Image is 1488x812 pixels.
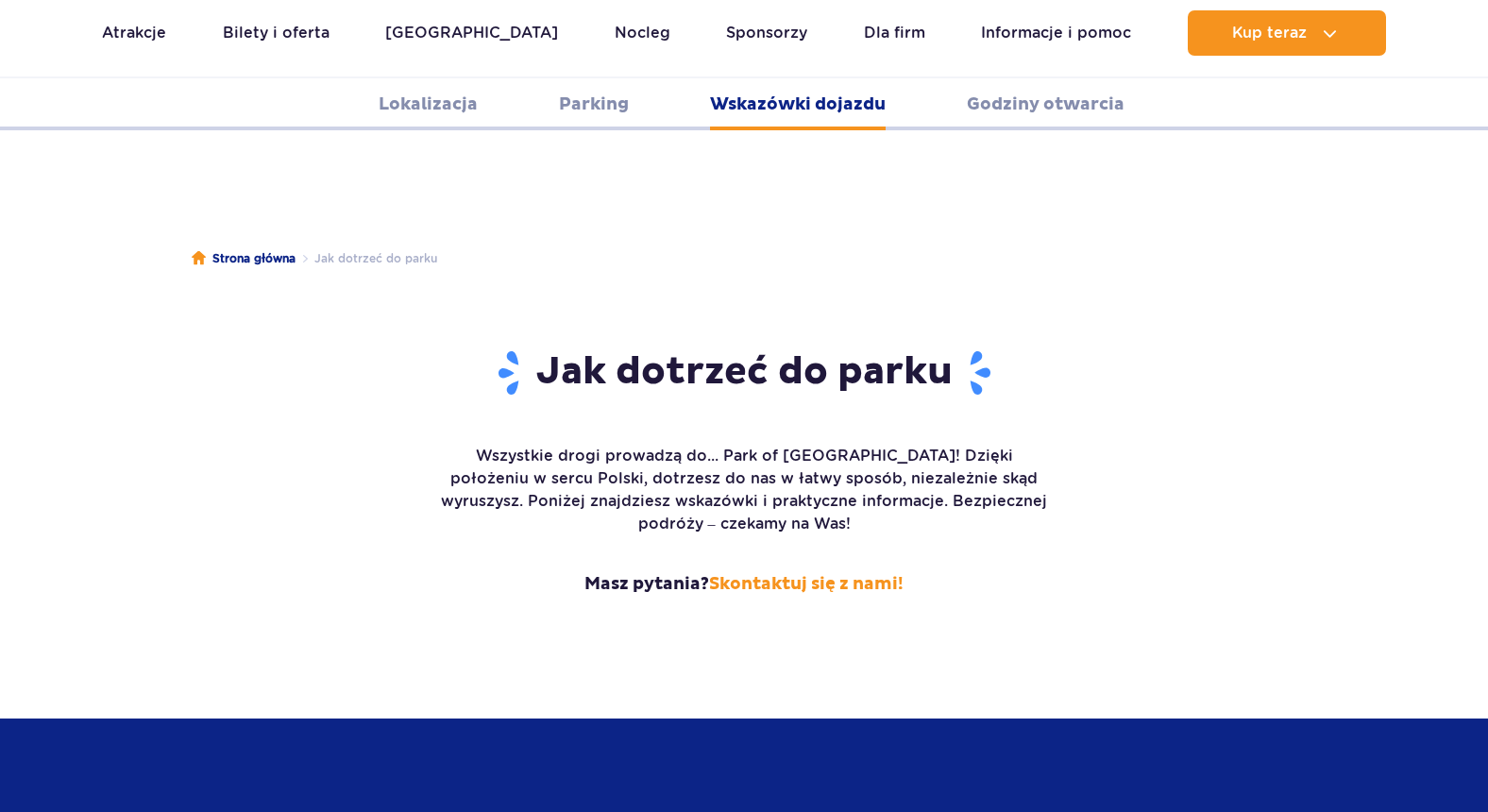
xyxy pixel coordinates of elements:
[379,78,478,130] a: Lokalizacja
[864,10,925,56] a: Dla firm
[967,78,1124,130] a: Godziny otwarcia
[296,249,437,268] li: Jak dotrzeć do parku
[223,10,330,56] a: Bilety i oferta
[709,573,904,595] a: Skontaktuj się z nami!
[102,10,166,56] a: Atrakcje
[1232,25,1307,42] span: Kup teraz
[437,348,1051,398] h1: Jak dotrzeć do parku
[981,10,1131,56] a: Informacje i pomoc
[192,249,296,268] a: Strona główna
[726,10,807,56] a: Sponsorzy
[385,10,558,56] a: [GEOGRAPHIC_DATA]
[559,78,629,130] a: Parking
[1188,10,1386,56] button: Kup teraz
[437,573,1051,596] strong: Masz pytania?
[437,445,1051,535] p: Wszystkie drogi prowadzą do... Park of [GEOGRAPHIC_DATA]! Dzięki położeniu w sercu Polski, dotrze...
[615,10,670,56] a: Nocleg
[710,78,886,130] a: Wskazówki dojazdu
